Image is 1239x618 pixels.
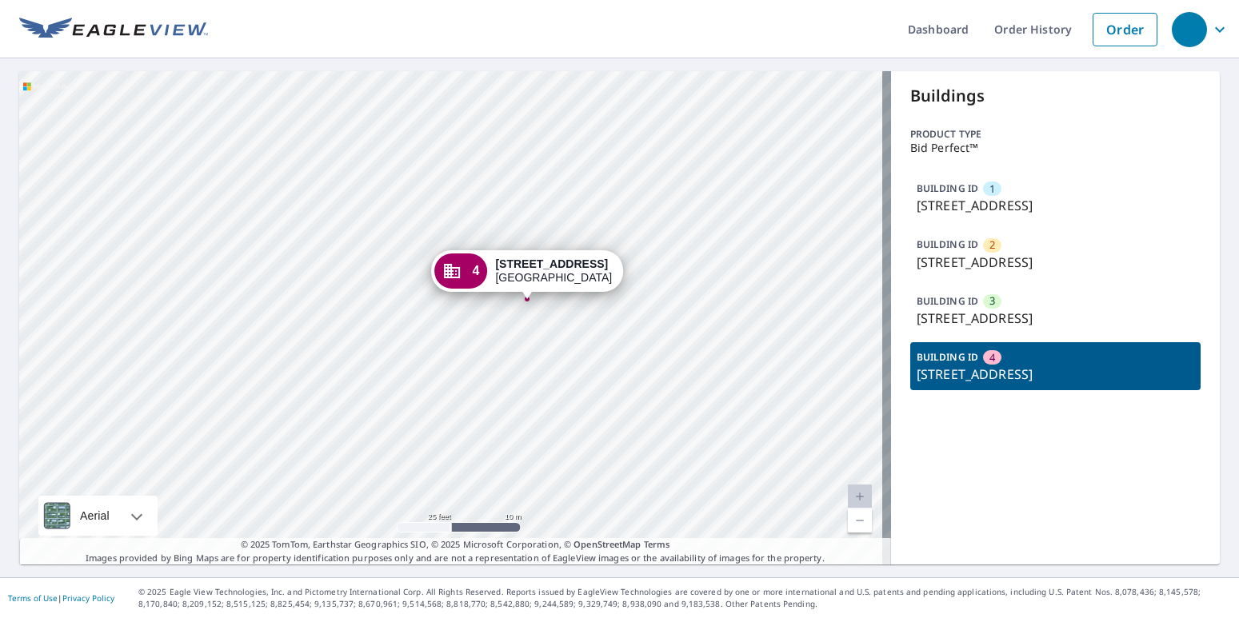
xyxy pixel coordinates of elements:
a: Order [1093,13,1157,46]
a: Terms of Use [8,592,58,604]
p: [STREET_ADDRESS] [917,309,1194,328]
span: 4 [472,265,479,277]
a: OpenStreetMap [574,538,641,550]
a: Privacy Policy [62,592,114,604]
p: | [8,593,114,603]
div: Aerial [75,496,114,536]
img: EV Logo [19,18,208,42]
span: 4 [989,350,995,365]
span: 2 [989,237,995,253]
a: Terms [644,538,670,550]
span: © 2025 TomTom, Earthstar Geographics SIO, © 2025 Microsoft Corporation, © [241,538,670,552]
a: Current Level 20, Zoom In Disabled [848,484,872,508]
p: Buildings [910,84,1201,108]
p: © 2025 Eagle View Technologies, Inc. and Pictometry International Corp. All Rights Reserved. Repo... [138,586,1231,610]
p: Bid Perfect™ [910,142,1201,154]
span: 1 [989,181,995,197]
p: [STREET_ADDRESS] [917,253,1194,272]
p: BUILDING ID [917,294,978,308]
span: 3 [989,293,995,309]
p: [STREET_ADDRESS] [917,365,1194,384]
div: Aerial [38,496,158,536]
p: Images provided by Bing Maps are for property identification purposes only and are not a represen... [19,538,891,564]
a: Current Level 20, Zoom Out [848,508,872,532]
div: Dropped pin, building 4, Commercial property, 8298 S Forest Ct Centennial, CO 80126 [431,250,623,300]
p: Product type [910,127,1201,142]
p: BUILDING ID [917,350,978,364]
strong: [STREET_ADDRESS] [495,257,608,270]
p: BUILDING ID [917,237,978,251]
div: [GEOGRAPHIC_DATA] [495,257,612,285]
p: BUILDING ID [917,181,978,195]
p: [STREET_ADDRESS] [917,196,1194,215]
